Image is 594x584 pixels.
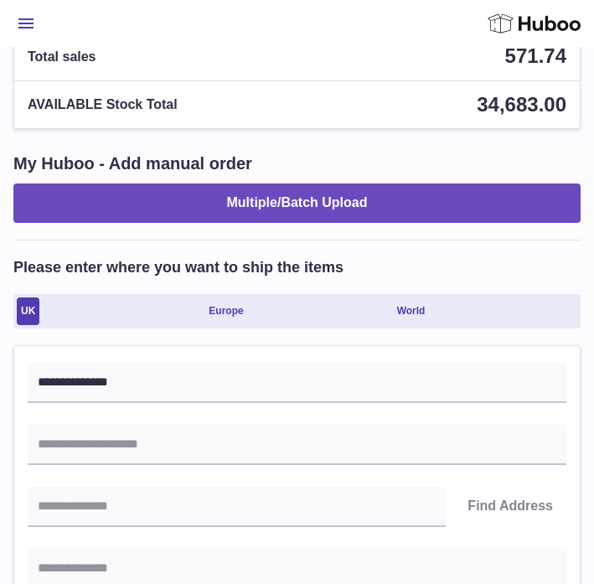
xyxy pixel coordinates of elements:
a: UK [17,297,39,324]
span: 34,683.00 [477,93,566,116]
h2: Please enter where you want to ship the items [13,257,343,277]
span: 571.74 [505,44,566,67]
button: Multiple/Batch Upload [13,183,581,223]
a: AVAILABLE Stock Total 34,683.00 [14,81,580,128]
a: Europe [204,297,247,324]
span: AVAILABLE Stock Total [28,96,178,114]
a: Total sales 571.74 [14,33,580,80]
h1: My Huboo - Add manual order [13,152,252,175]
span: Total sales [28,48,96,66]
a: World [393,297,430,324]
